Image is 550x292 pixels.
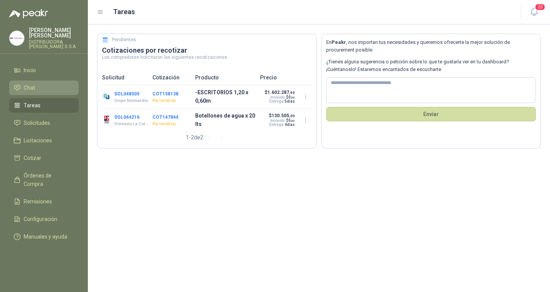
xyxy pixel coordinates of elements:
[286,95,295,99] span: $
[291,119,295,123] span: ,00
[24,136,52,145] span: Licitaciones
[29,27,79,38] p: [PERSON_NAME] [PERSON_NAME]
[152,121,191,127] p: Por recotizar
[24,101,40,110] span: Tareas
[9,81,79,95] a: Chat
[24,119,50,127] span: Solicitudes
[24,171,71,188] span: Órdenes de Compra
[9,9,48,18] img: Logo peakr
[9,133,79,148] a: Licitaciones
[265,99,295,103] p: Entrega:
[9,98,79,113] a: Tareas
[270,95,285,99] div: Incluido
[24,232,67,241] span: Manuales y ayuda
[24,84,35,92] span: Chat
[9,194,79,209] a: Remisiones
[102,73,148,82] p: Solicitud
[114,98,148,104] p: Grupo Normandía
[260,73,312,82] p: Precio
[285,99,295,103] span: 5 días
[535,3,545,11] span: 20
[114,115,139,120] button: SOL044216
[152,73,191,82] p: Cotización
[9,63,79,77] a: Inicio
[102,92,111,101] img: Company Logo
[102,115,111,124] img: Company Logo
[9,168,79,191] a: Órdenes de Compra
[289,90,295,95] span: ,40
[9,151,79,165] a: Cotizar
[102,55,312,60] p: Los compradores solicitaron las siguientes recotizaciones.
[289,114,295,118] span: ,00
[113,6,135,17] h1: Tareas
[152,91,178,97] button: COT158138
[288,95,295,99] span: 0
[285,123,295,127] span: 4 días
[527,5,541,19] button: 20
[269,113,295,118] p: $
[195,73,256,82] p: Producto
[326,58,536,74] p: ¿Tienes alguna sugerencia o petición sobre lo que te gustaría ver en tu dashboard? ¡Cuéntanoslo! ...
[10,31,24,45] img: Company Logo
[272,113,295,118] span: 130.505
[195,88,256,105] p: -ESCRITORIOS 1,20 x 0,60m
[29,40,79,49] p: DISTRIBUIDORA [PERSON_NAME] G S.A
[24,197,52,206] span: Remisiones
[186,131,228,144] div: 1 - 2 de 2
[270,118,285,123] div: Incluido
[24,154,41,162] span: Cotizar
[332,39,346,45] b: Peakr
[9,229,79,244] a: Manuales y ayuda
[269,123,295,127] p: Entrega:
[102,46,312,55] h3: Cotizaciones por recotizar
[265,90,295,95] p: $
[286,118,295,123] span: $
[267,90,295,95] span: 1.602.287
[9,212,79,226] a: Configuración
[9,116,79,130] a: Solicitudes
[288,118,295,123] span: 0
[195,111,256,128] p: Botellones de agua x 20 lts
[152,98,191,104] p: Por recotizar
[24,215,57,223] span: Configuración
[114,91,139,97] button: SOL048505
[152,115,178,120] button: COT147844
[24,66,36,74] span: Inicio
[112,36,136,44] h5: Pendientes
[291,96,295,99] span: ,00
[326,107,536,121] button: Envíar
[326,39,536,54] p: En , nos importan tus necesidades y queremos ofrecerte la mejor solución de procurement posible.
[114,121,149,127] p: Gimnasio La Colina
